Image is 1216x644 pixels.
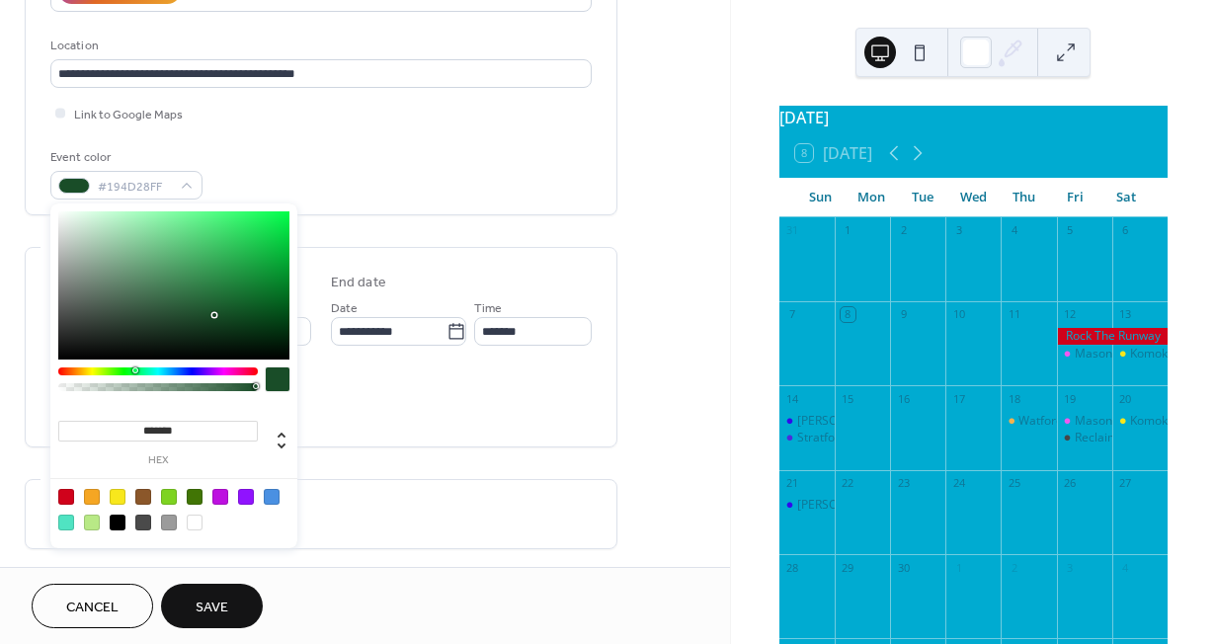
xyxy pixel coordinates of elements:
div: 6 [1118,223,1133,238]
div: 10 [951,307,966,322]
label: hex [58,455,258,466]
div: 2 [896,223,911,238]
div: Masonville Market [1057,346,1112,362]
span: #194D28FF [98,177,171,198]
div: 7 [785,307,800,322]
div: 28 [785,560,800,575]
div: 21 [785,476,800,491]
div: Masonville Market [1057,413,1112,430]
div: Mon [846,178,897,217]
div: #4A4A4A [135,515,151,530]
span: Cancel [66,598,119,618]
div: #D0021B [58,489,74,505]
div: 20 [1118,391,1133,406]
div: 16 [896,391,911,406]
div: [DATE] [779,106,1168,129]
div: Dutton Farmers Market [779,413,835,430]
span: Link to Google Maps [74,105,183,125]
div: Komoka Community Market [1112,413,1168,430]
div: [PERSON_NAME] Farmers Market [797,497,982,514]
span: Date [331,298,358,319]
div: 24 [951,476,966,491]
div: 30 [896,560,911,575]
div: 4 [1007,223,1021,238]
span: Save [196,598,228,618]
div: Watford Summer Market [1018,413,1156,430]
div: 23 [896,476,911,491]
div: 4 [1118,560,1133,575]
div: 17 [951,391,966,406]
span: Time [474,298,502,319]
div: Sat [1100,178,1152,217]
div: 13 [1118,307,1133,322]
div: Stratford Sunday Market [779,430,835,446]
div: Wed [947,178,999,217]
div: Sun [795,178,847,217]
div: Watford Summer Market [1001,413,1056,430]
div: Stratford [DATE] Market [797,430,931,446]
div: 18 [1007,391,1021,406]
div: 3 [951,223,966,238]
div: End date [331,273,386,293]
div: Komoka Community Market [1112,346,1168,362]
div: 9 [896,307,911,322]
div: 11 [1007,307,1021,322]
div: Dutton Farmers Market [779,497,835,514]
div: Event color [50,147,199,168]
div: #50E3C2 [58,515,74,530]
div: 29 [841,560,855,575]
div: 15 [841,391,855,406]
div: 22 [841,476,855,491]
div: 19 [1063,391,1078,406]
div: #F8E71C [110,489,125,505]
div: #9B9B9B [161,515,177,530]
div: 2 [1007,560,1021,575]
div: 5 [1063,223,1078,238]
div: #B8E986 [84,515,100,530]
div: 3 [1063,560,1078,575]
div: 31 [785,223,800,238]
div: 14 [785,391,800,406]
button: Save [161,584,263,628]
div: Masonville Market [1075,413,1176,430]
div: Location [50,36,588,56]
div: [PERSON_NAME] Farmers Market [797,413,982,430]
div: Rock The Runway [1057,328,1168,345]
div: Fri [1050,178,1101,217]
button: Cancel [32,584,153,628]
div: #F5A623 [84,489,100,505]
div: 1 [951,560,966,575]
div: 12 [1063,307,1078,322]
div: #000000 [110,515,125,530]
div: #BD10E0 [212,489,228,505]
div: 1 [841,223,855,238]
div: 27 [1118,476,1133,491]
div: #FFFFFF [187,515,203,530]
div: 25 [1007,476,1021,491]
div: 8 [841,307,855,322]
div: #9013FE [238,489,254,505]
div: #7ED321 [161,489,177,505]
div: Tue [897,178,948,217]
div: 26 [1063,476,1078,491]
div: Thu [999,178,1050,217]
div: #8B572A [135,489,151,505]
div: #4A90E2 [264,489,280,505]
div: Masonville Market [1075,346,1176,362]
div: #417505 [187,489,203,505]
div: Reclaiming Birth Conference [1057,430,1112,446]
